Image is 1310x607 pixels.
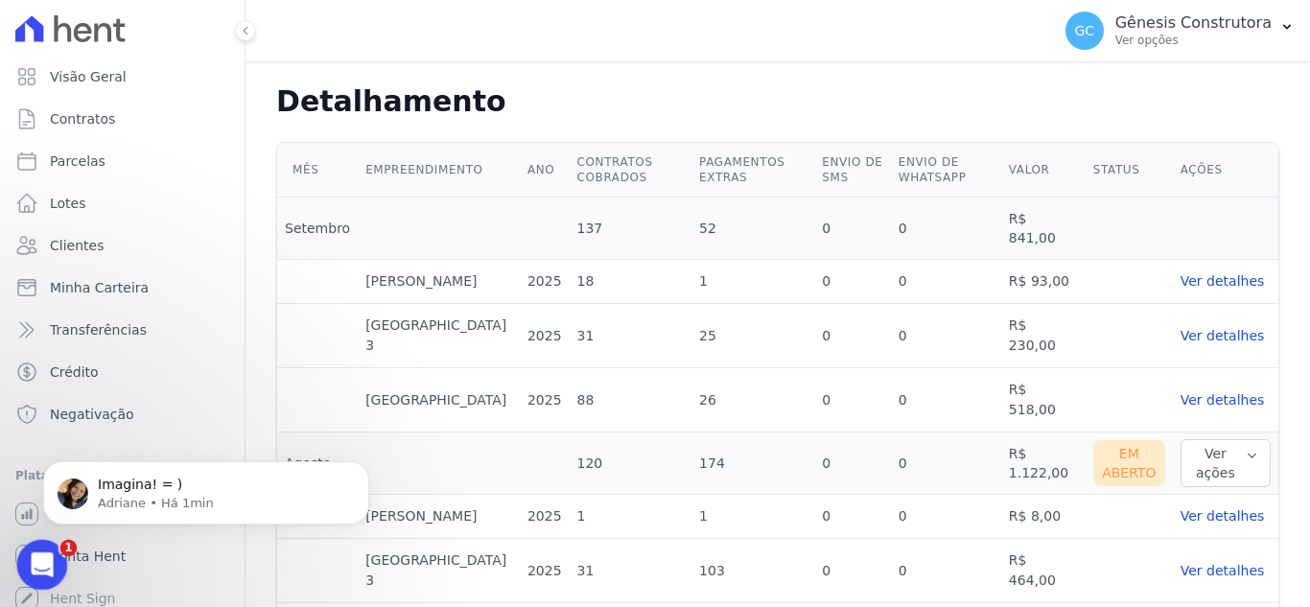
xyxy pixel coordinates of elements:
[570,495,692,539] td: 1
[1181,506,1271,526] a: Ver detalhes
[520,143,570,198] th: Ano
[520,368,570,432] td: 2025
[1001,432,1086,495] td: R$ 1.122,00
[891,495,1001,539] td: 0
[1093,440,1165,486] div: Em Aberto
[1115,33,1272,48] p: Ver opções
[50,236,104,255] span: Clientes
[8,58,237,96] a: Visão Geral
[520,539,570,603] td: 2025
[691,495,814,539] td: 1
[277,143,358,198] th: Mês
[358,260,520,304] td: [PERSON_NAME]
[691,304,814,368] td: 25
[891,539,1001,603] td: 0
[814,539,890,603] td: 0
[50,362,99,382] span: Crédito
[570,432,692,495] td: 120
[570,304,692,368] td: 31
[814,143,890,198] th: Envio de SMS
[50,109,115,128] span: Contratos
[1181,271,1271,292] a: Ver detalhes
[358,368,520,432] td: [GEOGRAPHIC_DATA]
[276,84,1279,119] h2: Detalhamento
[8,395,237,433] a: Negativação
[1001,539,1086,603] td: R$ 464,00
[60,540,78,557] span: 1
[358,539,520,603] td: [GEOGRAPHIC_DATA] 3
[50,547,126,566] span: Conta Hent
[1181,561,1271,581] a: Ver detalhes
[50,67,127,86] span: Visão Geral
[891,368,1001,432] td: 0
[1074,24,1094,37] span: GC
[8,353,237,391] a: Crédito
[50,194,86,213] span: Lotes
[1001,495,1086,539] td: R$ 8,00
[1173,143,1278,198] th: Ações
[814,198,890,260] td: 0
[50,405,134,424] span: Negativação
[1181,439,1271,487] button: Ver ações
[691,539,814,603] td: 103
[8,100,237,138] a: Contratos
[8,311,237,349] a: Transferências
[8,268,237,307] a: Minha Carteira
[14,421,398,555] iframe: Intercom notifications mensagem
[814,495,890,539] td: 0
[520,260,570,304] td: 2025
[8,142,237,180] a: Parcelas
[358,495,520,539] td: [PERSON_NAME]
[358,143,520,198] th: Empreendimento
[891,143,1001,198] th: Envio de Whatsapp
[814,368,890,432] td: 0
[691,143,814,198] th: Pagamentos extras
[570,368,692,432] td: 88
[891,432,1001,495] td: 0
[891,304,1001,368] td: 0
[1050,4,1310,58] button: GC Gênesis Construtora Ver opções
[1181,390,1271,410] a: Ver detalhes
[1001,260,1086,304] td: R$ 93,00
[1181,326,1271,346] a: Ver detalhes
[814,304,890,368] td: 0
[570,260,692,304] td: 18
[691,198,814,260] td: 52
[891,260,1001,304] td: 0
[891,198,1001,260] td: 0
[570,539,692,603] td: 31
[1001,143,1086,198] th: Valor
[277,198,358,260] td: Setembro
[50,152,105,171] span: Parcelas
[50,320,147,339] span: Transferências
[358,304,520,368] td: [GEOGRAPHIC_DATA] 3
[520,304,570,368] td: 2025
[8,537,237,575] a: Conta Hent
[814,432,890,495] td: 0
[50,278,149,297] span: Minha Carteira
[1001,198,1086,260] td: R$ 841,00
[691,260,814,304] td: 1
[570,198,692,260] td: 137
[814,260,890,304] td: 0
[8,495,237,533] a: Recebíveis
[520,495,570,539] td: 2025
[1001,304,1086,368] td: R$ 230,00
[1001,368,1086,432] td: R$ 518,00
[8,184,237,222] a: Lotes
[17,540,68,591] iframe: Intercom live chat
[691,368,814,432] td: 26
[691,432,814,495] td: 174
[570,143,692,198] th: Contratos cobrados
[1086,143,1173,198] th: Status
[8,226,237,265] a: Clientes
[1115,13,1272,33] p: Gênesis Construtora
